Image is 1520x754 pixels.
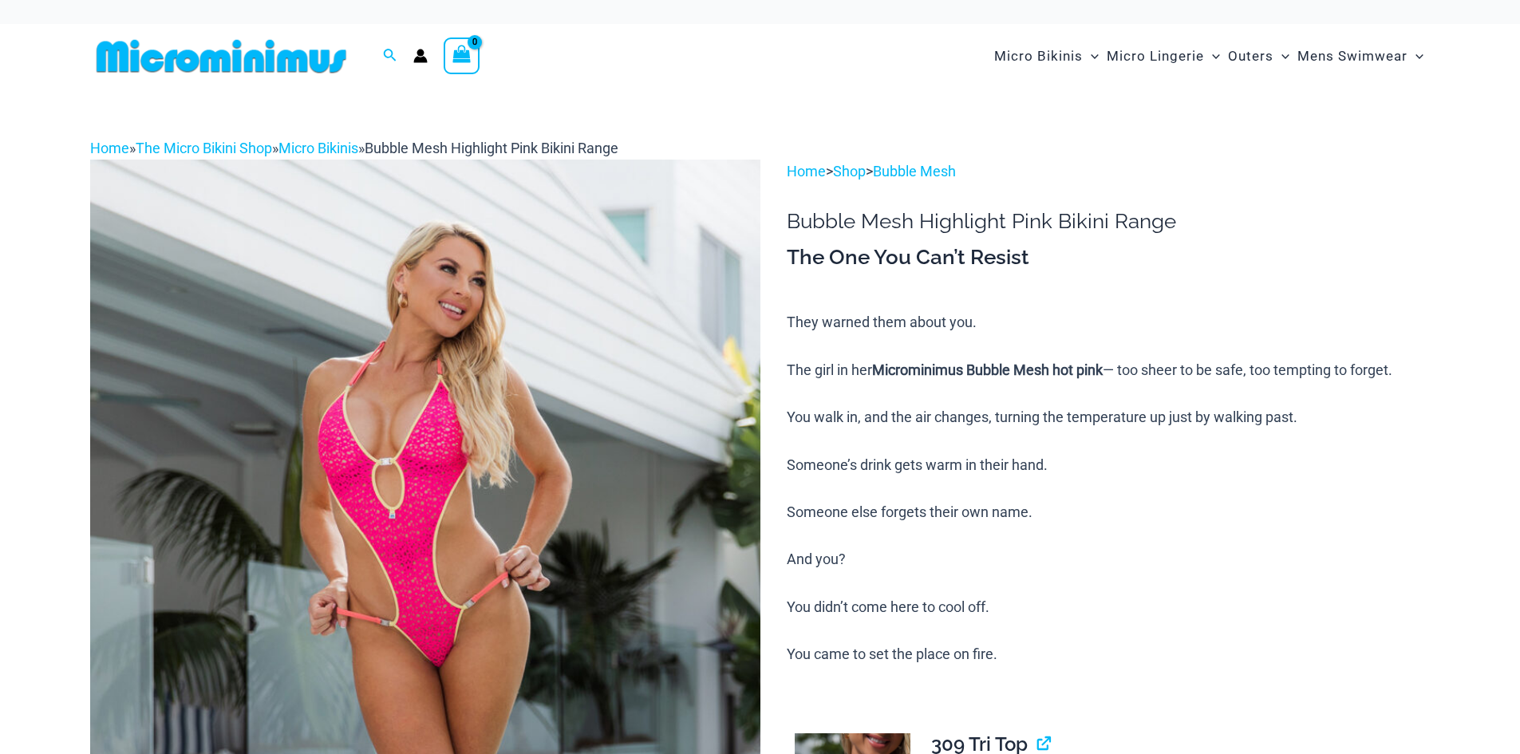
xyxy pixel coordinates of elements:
[365,140,618,156] span: Bubble Mesh Highlight Pink Bikini Range
[873,163,956,180] a: Bubble Mesh
[1107,36,1204,77] span: Micro Lingerie
[872,361,1103,378] b: Microminimus Bubble Mesh hot pink
[990,32,1103,81] a: Micro BikinisMenu ToggleMenu Toggle
[278,140,358,156] a: Micro Bikinis
[994,36,1083,77] span: Micro Bikinis
[444,38,480,74] a: View Shopping Cart, empty
[1297,36,1407,77] span: Mens Swimwear
[1083,36,1099,77] span: Menu Toggle
[1407,36,1423,77] span: Menu Toggle
[787,209,1430,234] h1: Bubble Mesh Highlight Pink Bikini Range
[1273,36,1289,77] span: Menu Toggle
[833,163,866,180] a: Shop
[787,160,1430,184] p: > >
[1293,32,1427,81] a: Mens SwimwearMenu ToggleMenu Toggle
[1204,36,1220,77] span: Menu Toggle
[90,38,353,74] img: MM SHOP LOGO FLAT
[1228,36,1273,77] span: Outers
[413,49,428,63] a: Account icon link
[1224,32,1293,81] a: OutersMenu ToggleMenu Toggle
[787,310,1430,666] p: They warned them about you. The girl in her — too sheer to be safe, too tempting to forget. You w...
[90,140,129,156] a: Home
[787,244,1430,271] h3: The One You Can’t Resist
[90,140,618,156] span: » » »
[383,46,397,66] a: Search icon link
[1103,32,1224,81] a: Micro LingerieMenu ToggleMenu Toggle
[136,140,272,156] a: The Micro Bikini Shop
[988,30,1431,83] nav: Site Navigation
[787,163,826,180] a: Home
